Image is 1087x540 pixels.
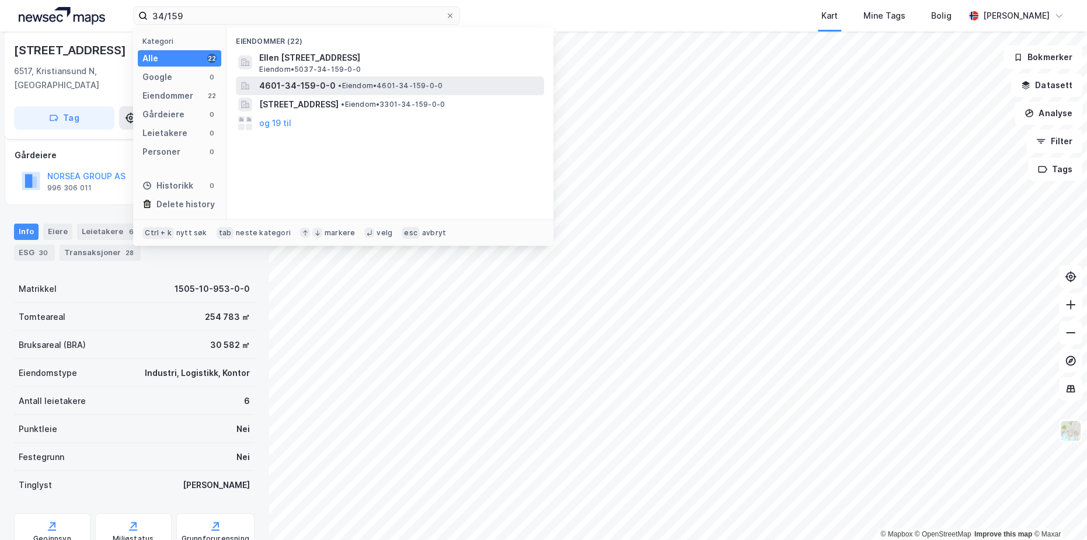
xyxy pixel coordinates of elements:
div: Nei [236,422,250,436]
div: 254 783 ㎡ [205,310,250,324]
div: 6 [126,226,137,238]
div: neste kategori [236,228,291,238]
div: 0 [207,110,217,119]
div: Tomteareal [19,310,65,324]
img: logo.a4113a55bc3d86da70a041830d287a7e.svg [19,7,105,25]
div: 30 [37,247,50,259]
div: Matrikkel [19,282,57,296]
div: Delete history [156,197,215,211]
button: Bokmerker [1004,46,1082,69]
div: Eiere [43,224,72,240]
img: Z [1060,420,1082,442]
div: 0 [207,181,217,190]
a: Mapbox [880,530,912,538]
button: Analyse [1015,102,1082,125]
div: Ctrl + k [142,227,174,239]
div: tab [217,227,234,239]
input: Søk på adresse, matrikkel, gårdeiere, leietakere eller personer [148,7,445,25]
div: 0 [207,128,217,138]
div: Kart [821,9,838,23]
div: avbryt [422,228,446,238]
div: nytt søk [176,228,207,238]
div: 22 [207,91,217,100]
div: velg [377,228,392,238]
span: • [338,81,342,90]
span: Eiendom • 4601-34-159-0-0 [338,81,443,90]
div: Tinglyst [19,478,52,492]
div: Gårdeiere [142,107,184,121]
span: 4601-34-159-0-0 [259,79,336,93]
div: Eiendommer [142,89,193,103]
div: Festegrunn [19,450,64,464]
div: Kategori [142,37,221,46]
div: ESG [14,245,55,261]
div: Antall leietakere [19,394,86,408]
div: Leietakere [142,126,187,140]
div: Alle [142,51,158,65]
span: • [341,100,344,109]
div: Personer [142,145,180,159]
div: Info [14,224,39,240]
div: Google [142,70,172,84]
button: Filter [1026,130,1082,153]
span: [STREET_ADDRESS] [259,97,339,112]
div: 22 [207,54,217,63]
div: Nei [236,450,250,464]
a: Improve this map [974,530,1032,538]
div: 6517, Kristiansund N, [GEOGRAPHIC_DATA] [14,64,155,92]
div: 6 [244,394,250,408]
div: [PERSON_NAME] [983,9,1050,23]
button: og 19 til [259,116,291,130]
div: Transaksjoner [60,245,141,261]
div: 1505-10-953-0-0 [175,282,250,296]
div: Industri, Logistikk, Kontor [145,366,250,380]
div: Mine Tags [863,9,905,23]
button: Tags [1028,158,1082,181]
div: [PERSON_NAME] [183,478,250,492]
div: Eiendomstype [19,366,77,380]
div: Historikk [142,179,193,193]
div: Leietakere [77,224,142,240]
button: Tag [14,106,114,130]
div: esc [402,227,420,239]
div: 996 306 011 [47,183,92,193]
div: 28 [123,247,136,259]
div: markere [325,228,355,238]
iframe: Chat Widget [1029,484,1087,540]
button: Datasett [1011,74,1082,97]
div: Punktleie [19,422,57,436]
div: [STREET_ADDRESS] [14,41,128,60]
div: 30 582 ㎡ [210,338,250,352]
div: Gårdeiere [15,148,254,162]
span: Ellen [STREET_ADDRESS] [259,51,539,65]
div: Bruksareal (BRA) [19,338,86,352]
a: OpenStreetMap [915,530,971,538]
span: Eiendom • 3301-34-159-0-0 [341,100,445,109]
div: Bolig [931,9,952,23]
div: 0 [207,147,217,156]
div: 0 [207,72,217,82]
span: Eiendom • 5037-34-159-0-0 [259,65,361,74]
div: Eiendommer (22) [227,27,553,48]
